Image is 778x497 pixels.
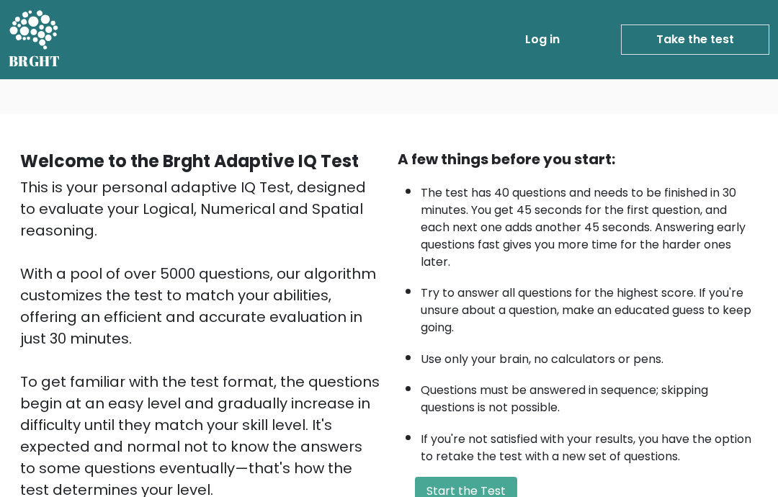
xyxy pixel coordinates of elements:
div: A few things before you start: [398,148,758,170]
a: Take the test [621,24,769,55]
li: Questions must be answered in sequence; skipping questions is not possible. [421,375,758,416]
h5: BRGHT [9,53,61,70]
a: Log in [519,25,565,54]
li: Try to answer all questions for the highest score. If you're unsure about a question, make an edu... [421,277,758,336]
li: Use only your brain, no calculators or pens. [421,344,758,368]
li: If you're not satisfied with your results, you have the option to retake the test with a new set ... [421,424,758,465]
a: BRGHT [9,6,61,73]
b: Welcome to the Brght Adaptive IQ Test [20,149,359,173]
li: The test has 40 questions and needs to be finished in 30 minutes. You get 45 seconds for the firs... [421,177,758,271]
